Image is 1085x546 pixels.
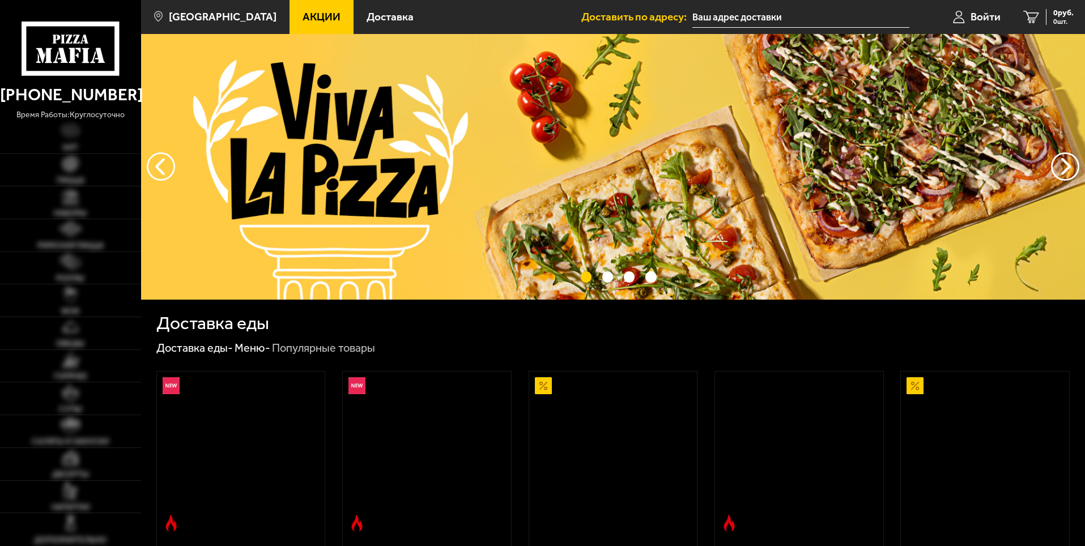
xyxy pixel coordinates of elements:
[156,341,233,355] a: Доставка еды-
[721,515,738,532] img: Острое блюдо
[624,271,635,282] button: точки переключения
[147,152,175,181] button: следующий
[529,372,697,537] a: АкционныйАль-Шам 25 см (тонкое тесто)
[1051,152,1079,181] button: предыдущий
[235,341,270,355] a: Меню-
[156,314,269,332] h1: Доставка еды
[157,372,325,537] a: НовинкаОстрое блюдоРимская с креветками
[56,274,84,282] span: Роллы
[32,437,109,445] span: Салаты и закуски
[56,339,84,347] span: Обеды
[971,11,1001,22] span: Войти
[602,271,613,282] button: точки переключения
[54,209,87,217] span: Наборы
[57,176,84,184] span: Пицца
[645,271,656,282] button: точки переключения
[348,377,365,394] img: Новинка
[343,372,511,537] a: НовинкаОстрое блюдоРимская с мясным ассорти
[54,372,87,380] span: Горячее
[581,271,592,282] button: точки переключения
[163,515,180,532] img: Острое блюдо
[907,377,924,394] img: Акционный
[715,372,883,537] a: Острое блюдоБиф чили 25 см (толстое с сыром)
[169,11,276,22] span: [GEOGRAPHIC_DATA]
[52,503,90,511] span: Напитки
[163,377,180,394] img: Новинка
[61,307,80,315] span: WOK
[52,470,89,478] span: Десерты
[535,377,552,394] img: Акционный
[62,143,78,151] span: Хит
[348,515,365,532] img: Острое блюдо
[367,11,414,22] span: Доставка
[303,11,341,22] span: Акции
[272,341,375,356] div: Популярные товары
[901,372,1069,537] a: АкционныйПепперони 25 см (толстое с сыром)
[692,7,909,28] input: Ваш адрес доставки
[59,405,82,413] span: Супы
[581,11,692,22] span: Доставить по адресу:
[1053,18,1074,25] span: 0 шт.
[1053,9,1074,17] span: 0 руб.
[34,536,107,544] span: Дополнительно
[37,241,104,249] span: Римская пицца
